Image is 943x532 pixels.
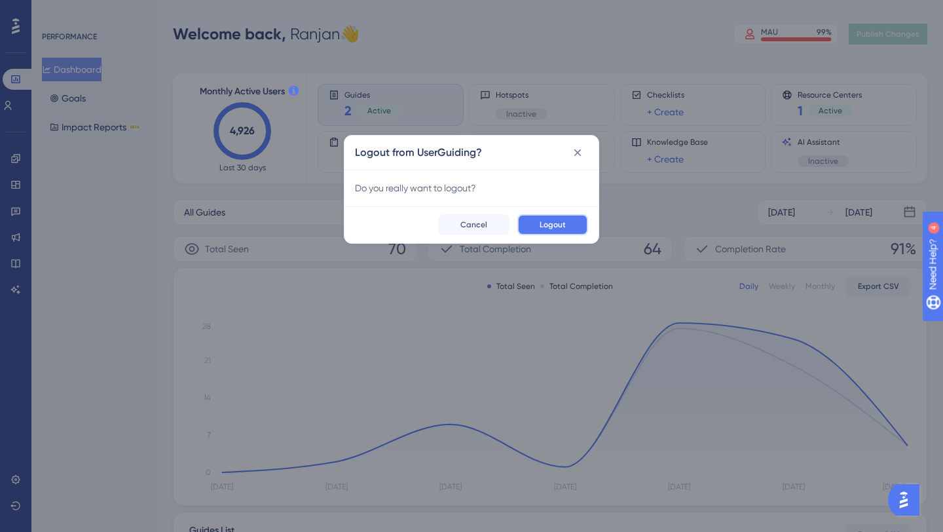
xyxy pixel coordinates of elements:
div: Do you really want to logout? [355,180,588,196]
span: Logout [540,219,566,230]
h2: Logout from UserGuiding? [355,145,482,161]
iframe: UserGuiding AI Assistant Launcher [888,480,927,520]
span: Need Help? [31,3,82,19]
span: Cancel [460,219,487,230]
div: 4 [91,7,95,17]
